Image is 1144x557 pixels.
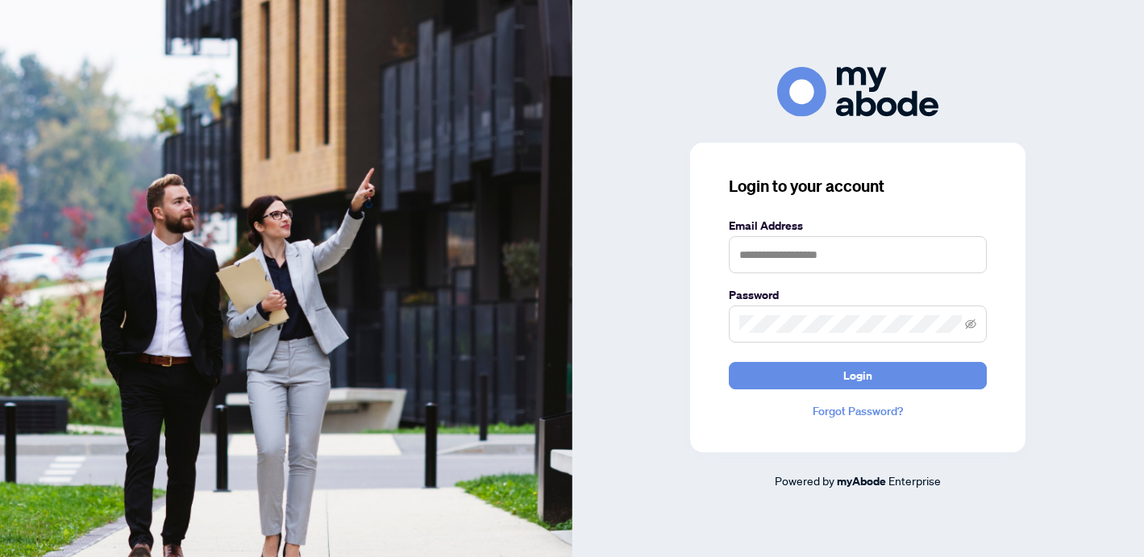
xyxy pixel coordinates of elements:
span: eye-invisible [965,318,976,330]
label: Email Address [729,217,987,235]
h3: Login to your account [729,175,987,197]
button: Login [729,362,987,389]
img: ma-logo [777,67,938,116]
label: Password [729,286,987,304]
span: Powered by [775,473,834,488]
span: Enterprise [888,473,941,488]
a: Forgot Password? [729,402,987,420]
span: Login [843,363,872,389]
a: myAbode [837,472,886,490]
